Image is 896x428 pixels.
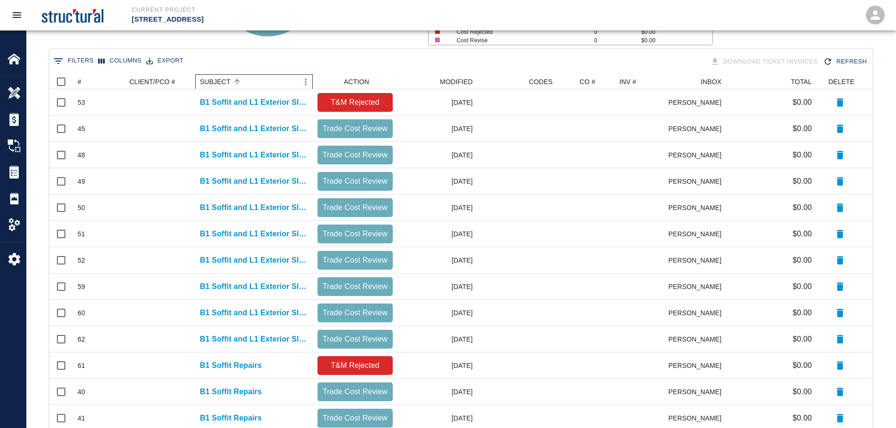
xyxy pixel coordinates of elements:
p: $0.00 [793,97,812,108]
button: Export [144,54,186,68]
div: ACTION [344,74,369,89]
button: Menu [299,75,313,89]
div: [DATE] [397,195,477,221]
p: Trade Cost Review [321,123,389,134]
div: 60 [78,308,85,318]
div: TOTAL [791,74,812,89]
p: $0.00 [793,149,812,161]
div: INV # [615,74,669,89]
p: Trade Cost Review [321,412,389,424]
div: CLIENT/PCO # [125,74,195,89]
a: B1 Soffit Repairs [200,360,262,371]
div: TOTAL [726,74,817,89]
p: $0.00 [641,36,712,45]
div: [PERSON_NAME] [669,379,726,405]
button: Show filters [51,54,96,69]
div: 41 [78,413,85,423]
p: Cost Revise [457,36,580,45]
div: # [78,74,81,89]
div: # [73,74,125,89]
p: $0.00 [793,412,812,424]
div: [DATE] [397,221,477,247]
img: Structural Preservation Systems, LLC [33,4,113,26]
div: MODIFIED [440,74,473,89]
a: B1 Soffit and L1 Exterior Slab Repair [200,97,308,108]
div: INBOX [669,74,726,89]
p: Trade Cost Review [321,307,389,319]
a: B1 Soffit and L1 Exterior Slab Repair [200,123,308,134]
p: 0 [594,36,641,45]
div: [DATE] [397,300,477,326]
div: Refresh the list [821,54,871,70]
div: SUBJECT [200,74,230,89]
div: 40 [78,387,85,397]
div: [PERSON_NAME] [669,142,726,168]
iframe: Chat Widget [849,383,896,428]
button: Select columns [96,54,144,68]
p: Trade Cost Review [321,255,389,266]
p: T&M Rejected [321,97,389,108]
div: [PERSON_NAME] [669,89,726,116]
p: $0.00 [641,28,712,36]
div: [PERSON_NAME] [669,273,726,300]
div: INBOX [701,74,722,89]
div: ACTION [313,74,397,89]
div: [DATE] [397,168,477,195]
div: [DATE] [397,142,477,168]
div: 51 [78,229,85,239]
div: 45 [78,124,85,133]
button: open drawer [6,4,28,26]
div: 50 [78,203,85,212]
a: B1 Soffit and L1 Exterior Slab Repair [200,202,308,213]
div: CO # [579,74,595,89]
a: B1 Soffit and L1 Exterior Slab Repair [200,281,308,292]
div: 59 [78,282,85,291]
p: $0.00 [793,360,812,371]
div: [DATE] [397,326,477,352]
div: 62 [78,335,85,344]
p: $0.00 [793,176,812,187]
div: CODES [477,74,557,89]
div: SUBJECT [195,74,313,89]
div: [PERSON_NAME] [669,300,726,326]
button: Refresh [821,54,871,70]
p: $0.00 [793,386,812,397]
p: Trade Cost Review [321,281,389,292]
a: B1 Soffit and L1 Exterior Slab Repair [200,255,308,266]
button: Sort [230,75,244,88]
p: Trade Cost Review [321,228,389,240]
a: B1 Soffit and L1 Exterior Slab Repair [200,334,308,345]
div: [PERSON_NAME] [669,326,726,352]
div: [DATE] [397,247,477,273]
p: T&M Rejected [321,360,389,371]
div: 61 [78,361,85,370]
p: B1 Soffit and L1 Exterior Slab Repair [200,149,308,161]
div: DELETE [817,74,864,89]
div: 49 [78,177,85,186]
a: B1 Soffit Repairs [200,386,262,397]
div: [DATE] [397,352,477,379]
div: CODES [529,74,553,89]
div: CLIENT/PCO # [129,74,175,89]
p: $0.00 [793,334,812,345]
p: $0.00 [793,281,812,292]
p: Trade Cost Review [321,176,389,187]
p: $0.00 [793,307,812,319]
div: [PERSON_NAME] [669,221,726,247]
div: INV # [619,74,636,89]
a: B1 Soffit Repairs [200,412,262,424]
p: B1 Soffit and L1 Exterior Slab Repair [200,307,308,319]
div: [PERSON_NAME] [669,247,726,273]
p: Cost Rejected [457,28,580,36]
p: B1 Soffit and L1 Exterior Slab Repair [200,176,308,187]
p: $0.00 [793,123,812,134]
p: Trade Cost Review [321,202,389,213]
div: DELETE [828,74,854,89]
div: [DATE] [397,379,477,405]
div: [PERSON_NAME] [669,116,726,142]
